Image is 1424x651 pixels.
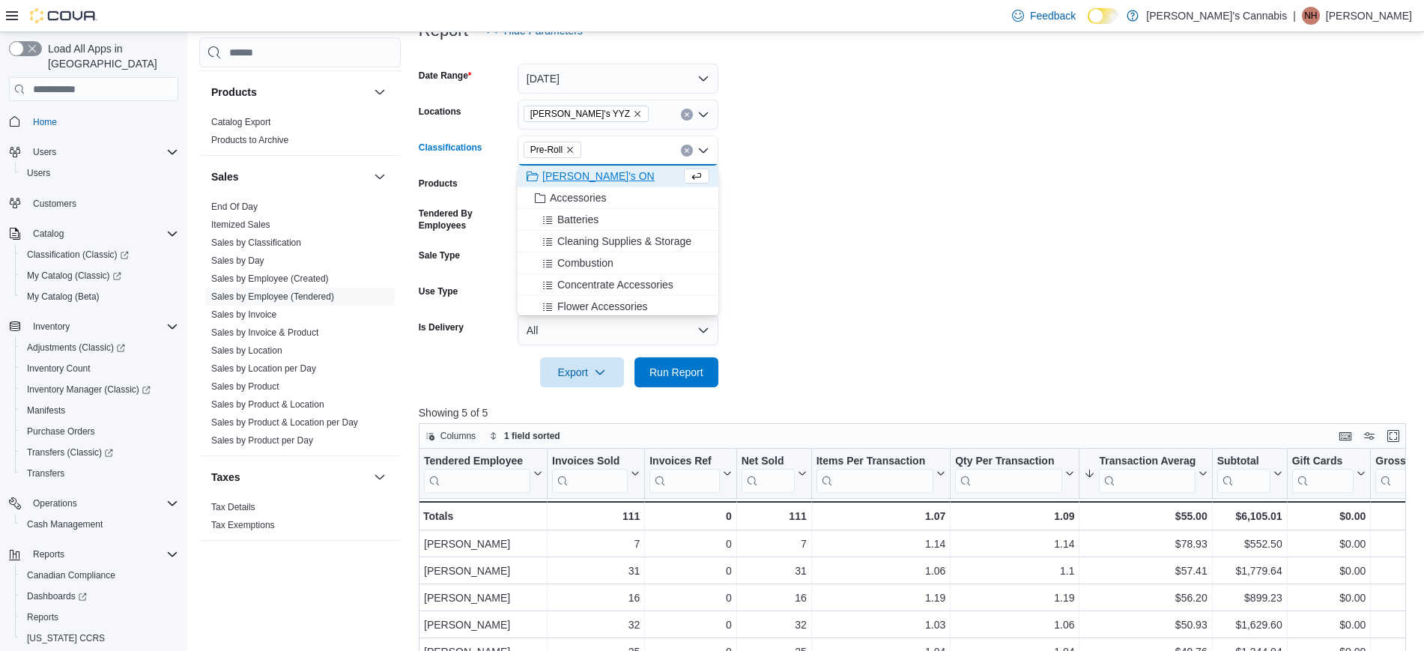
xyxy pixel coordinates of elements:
a: Dashboards [15,586,184,607]
span: Dark Mode [1088,24,1088,25]
div: Gift Card Sales [1291,455,1354,493]
a: Sales by Product & Location [211,399,324,410]
div: $0.00 [1291,590,1366,608]
a: Sales by Invoice [211,309,276,320]
span: Catalog Export [211,116,270,128]
span: Catalog [27,225,178,243]
span: Transfers (Classic) [21,443,178,461]
span: Classification (Classic) [21,246,178,264]
button: Sales [371,168,389,186]
span: Sales by Product & Location per Day [211,417,358,429]
a: Transfers (Classic) [15,442,184,463]
span: Reports [27,545,178,563]
button: Concentrate Accessories [518,274,718,296]
div: 1.07 [816,507,945,525]
span: Users [33,146,56,158]
div: 32 [742,617,807,635]
button: Net Sold [741,455,806,493]
button: [PERSON_NAME]'s ON [518,166,718,187]
div: 0 [649,563,731,581]
span: Inventory Manager (Classic) [27,384,151,396]
label: Is Delivery [419,321,464,333]
button: Inventory Count [15,358,184,379]
div: 0 [649,507,731,525]
div: 0 [649,617,731,635]
button: Run Report [634,357,718,387]
div: 1.19 [955,590,1074,608]
a: Catalog Export [211,117,270,127]
span: Tax Exemptions [211,519,275,531]
a: Classification (Classic) [21,246,135,264]
div: [PERSON_NAME] [424,590,542,608]
div: Taxes [199,498,401,540]
span: 1 field sorted [504,430,560,442]
span: Sales by Classification [211,237,301,249]
a: Classification (Classic) [15,244,184,265]
div: $1,629.60 [1217,617,1282,635]
span: Transfers (Classic) [27,446,113,458]
button: Invoices Ref [649,455,731,493]
span: Purchase Orders [27,426,95,437]
p: | [1293,7,1296,25]
button: Clear input [681,109,693,121]
div: Tendered Employee [424,455,530,493]
button: Customers [3,193,184,214]
span: Cash Management [27,518,103,530]
div: Transaction Average [1099,455,1195,493]
div: $6,105.01 [1217,507,1282,525]
div: $78.93 [1084,536,1207,554]
span: Operations [27,494,178,512]
span: Manifests [21,402,178,420]
button: Flower Accessories [518,296,718,318]
label: Tendered By Employees [419,208,512,231]
span: Sales by Product [211,381,279,393]
a: Sales by Product per Day [211,435,313,446]
a: My Catalog (Beta) [21,288,106,306]
div: $0.00 [1291,563,1366,581]
span: Users [27,143,178,161]
span: Inventory Count [27,363,91,375]
span: Sales by Employee (Created) [211,273,329,285]
span: Sales by Invoice & Product [211,327,318,339]
div: 1.06 [955,617,1074,635]
a: Customers [27,195,82,213]
a: Transfers (Classic) [21,443,119,461]
span: Canadian Compliance [21,566,178,584]
div: Items Per Transaction [816,455,933,469]
span: Sales by Location [211,345,282,357]
span: Combustion [557,255,613,270]
button: Enter fullscreen [1384,427,1402,445]
span: Classification (Classic) [27,249,129,261]
div: 16 [552,590,640,608]
button: Reports [15,607,184,628]
button: Reports [3,544,184,565]
a: Users [21,164,56,182]
label: Products [419,178,458,190]
a: Feedback [1006,1,1082,31]
div: $0.00 [1291,507,1366,525]
div: 111 [741,507,806,525]
h3: Products [211,85,257,100]
div: Invoices Ref [649,455,719,469]
div: Sales [199,198,401,455]
button: Cash Management [15,514,184,535]
span: Dashboards [21,587,178,605]
button: Users [3,142,184,163]
div: Totals [423,507,542,525]
div: 16 [742,590,807,608]
span: My Catalog (Classic) [27,270,121,282]
button: Clear input [681,145,693,157]
button: Items Per Transaction [816,455,945,493]
span: Washington CCRS [21,629,178,647]
div: $552.50 [1217,536,1282,554]
span: Reports [21,608,178,626]
a: Canadian Compliance [21,566,121,584]
div: Subtotal [1217,455,1270,469]
button: Qty Per Transaction [955,455,1074,493]
label: Date Range [419,70,472,82]
a: Dashboards [21,587,93,605]
span: Customers [27,194,178,213]
div: Products [199,113,401,155]
button: Tendered Employee [424,455,542,493]
span: Reports [27,611,58,623]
